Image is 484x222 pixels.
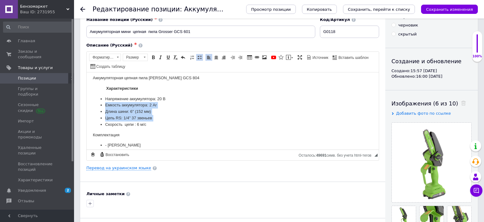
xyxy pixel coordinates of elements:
div: Подсчет символов [299,152,374,158]
body: Визуальный текстовый редактор, 23F04E2A-A949-44FF-A2A4-47BCC52E6CA2 [6,2,286,102]
span: Код/Артикул [320,17,350,22]
p: Комплектация [6,60,286,66]
a: Изображение [261,54,268,61]
div: Вернуться назад [80,7,85,12]
button: Чат с покупателем [470,184,482,197]
span: Акции и промокоды [18,129,57,140]
span: Уведомления [18,188,46,193]
li: Скорость цепи : 6 м/с [19,49,274,55]
span: Группы и подборки [18,86,57,97]
strong: Характеристики [19,14,51,18]
span: Вставить шаблон [337,55,368,60]
li: Напряжение аккумулятора: 20 В [19,23,274,30]
li: - [PERSON_NAME] [19,70,274,76]
li: Цепь RS: 1/4" 37 звеньев [19,43,274,49]
span: Форматирование [89,54,115,61]
span: Главная [18,38,35,44]
a: Увеличить отступ [237,54,244,61]
a: Вставить иконку [278,54,284,61]
div: Ваш ID: 2731955 [20,9,74,15]
span: Отзывы [18,198,34,204]
a: Вставить/Редактировать ссылку (Ctrl+L) [254,54,260,61]
a: Отменить (Ctrl+Z) [180,54,186,61]
a: По центру [213,54,220,61]
span: Перетащите для изменения размера [374,154,378,157]
span: Размер [123,54,142,61]
a: Убрать форматирование [172,54,179,61]
span: Позиции [18,76,36,81]
a: Вставить / удалить маркированный список [196,54,203,61]
iframe: Визуальный текстовый редактор, 23F04E2A-A949-44FF-A2A4-47BCC52E6CA2 [87,72,379,150]
span: Характеристики [18,177,53,183]
span: Бензомаркет [20,4,66,9]
span: 2 [65,188,71,193]
b: Личные заметки [86,191,125,196]
i: Сохранить изменения [426,7,473,12]
span: Товары и услуги [18,65,53,71]
a: Уменьшить отступ [230,54,236,61]
div: Создано: 15:57 [DATE] [391,68,472,74]
div: Создание и обновление [391,57,472,65]
a: По правому краю [220,54,227,61]
span: Сезонные скидки [18,102,57,113]
span: ✱ [154,16,157,20]
span: Заказы и сообщения [18,49,57,60]
h1: Редактирование позиции: Аккумуляторная мини цепная пила Grosser GCS 601 [93,6,363,13]
span: Покупатели [18,209,43,215]
span: Описание (Русский) [86,43,132,47]
div: Обновлено: 16:00 [DATE] [391,74,472,79]
span: Копировать [307,7,332,12]
div: Изображения (6 из 10) [391,100,472,107]
a: Восстановить [99,151,130,158]
div: черновик [398,23,418,28]
a: Таблица [246,54,253,61]
a: Создать таблицу [89,63,126,70]
span: Добавить фото по ссылке [396,111,451,116]
a: Вставить сообщение [285,54,294,61]
a: Добавить видео с YouTube [270,54,277,61]
div: 100% Качество заполнения [472,31,482,62]
li: Длина шини: 6" (152 мм) [19,36,274,43]
span: Восстановить [105,152,129,158]
a: Курсив (Ctrl+I) [157,54,164,61]
input: Например, H&M женское платье зеленое 38 размер вечернее макси с блестками [86,26,315,38]
span: Восстановление позиций [18,161,57,172]
input: Поиск [3,22,73,33]
button: Сохранить изменения [421,5,478,14]
a: Сделать резервную копию сейчас [89,151,96,158]
span: Название позиции (Русский) [86,17,153,22]
a: Источник [306,54,329,61]
button: Сохранить, перейти к списку [343,5,415,14]
a: Развернуть [296,54,303,61]
button: Просмотр позиции [246,5,296,14]
a: Полужирный (Ctrl+B) [150,54,157,61]
a: Вставить шаблон [332,54,369,61]
span: Просмотр позиции [251,7,291,12]
div: 100% [472,54,482,59]
a: Вставить / удалить нумерованный список [189,54,196,61]
a: Подчеркнутый (Ctrl+U) [165,54,172,61]
span: Импорт [18,118,34,124]
a: Форматирование [89,54,121,61]
i: Сохранить, перейти к списку [348,7,410,12]
p: Аккумуляторная цепная пила [PERSON_NAME] GCS 804 [6,2,286,9]
li: Емкость аккумулятора: 2 Аг [19,30,274,36]
span: 49691 [316,153,326,158]
span: ✱ [134,42,137,46]
div: скрытый [398,31,417,37]
span: Создать таблицу [95,64,125,69]
a: Размер [123,54,148,61]
button: Копировать [302,5,337,14]
li: - Шина 152 мм [19,76,274,83]
span: Источник [312,55,328,60]
a: Перевод на украинском языке [86,166,151,171]
a: По левому краю [205,54,212,61]
span: Удаленные позиции [18,145,57,156]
